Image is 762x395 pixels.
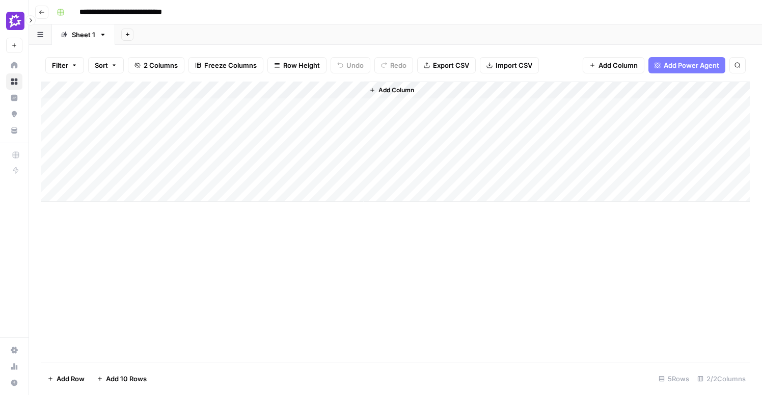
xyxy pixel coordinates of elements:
[374,57,413,73] button: Redo
[88,57,124,73] button: Sort
[598,60,638,70] span: Add Column
[390,60,406,70] span: Redo
[128,57,184,73] button: 2 Columns
[378,86,414,95] span: Add Column
[6,122,22,139] a: Your Data
[267,57,326,73] button: Row Height
[95,60,108,70] span: Sort
[52,24,115,45] a: Sheet 1
[693,371,750,387] div: 2/2 Columns
[106,374,147,384] span: Add 10 Rows
[45,57,84,73] button: Filter
[6,8,22,34] button: Workspace: Gong
[188,57,263,73] button: Freeze Columns
[583,57,644,73] button: Add Column
[6,375,22,391] button: Help + Support
[655,371,693,387] div: 5 Rows
[648,57,725,73] button: Add Power Agent
[365,84,418,97] button: Add Column
[6,358,22,375] a: Usage
[283,60,320,70] span: Row Height
[6,342,22,358] a: Settings
[144,60,178,70] span: 2 Columns
[6,73,22,90] a: Browse
[417,57,476,73] button: Export CSV
[204,60,257,70] span: Freeze Columns
[41,371,91,387] button: Add Row
[480,57,539,73] button: Import CSV
[6,90,22,106] a: Insights
[72,30,95,40] div: Sheet 1
[6,57,22,73] a: Home
[6,12,24,30] img: Gong Logo
[6,106,22,122] a: Opportunities
[346,60,364,70] span: Undo
[331,57,370,73] button: Undo
[664,60,719,70] span: Add Power Agent
[57,374,85,384] span: Add Row
[91,371,153,387] button: Add 10 Rows
[433,60,469,70] span: Export CSV
[52,60,68,70] span: Filter
[496,60,532,70] span: Import CSV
